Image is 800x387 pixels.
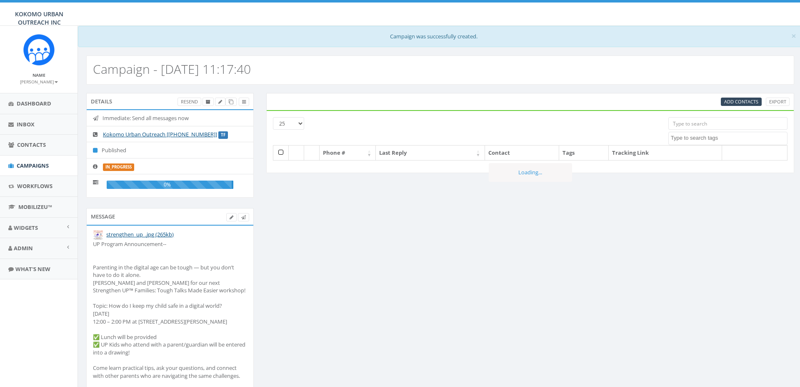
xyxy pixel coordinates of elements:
li: Immediate: Send all messages now [87,110,253,126]
span: CSV files only [724,98,758,105]
a: strengthen_up_.jpg (265kb) [106,231,174,238]
textarea: Search [671,134,787,142]
a: Export [766,98,790,106]
span: Send Test Message [241,214,246,220]
a: Kokomo Urban Outreach [[PHONE_NUMBER]] [103,131,217,138]
span: Edit Campaign Title [218,98,222,105]
span: Widgets [14,224,38,231]
span: Dashboard [17,100,51,107]
span: Campaigns [17,162,49,169]
span: Archive Campaign [206,98,210,105]
span: Inbox [17,121,35,128]
span: Clone Campaign [229,98,233,105]
th: Contact [485,146,560,160]
a: [PERSON_NAME] [20,78,58,85]
img: Rally_Corp_Icon.png [23,34,55,65]
a: Resend [177,98,201,106]
span: Edit Campaign Body [230,214,233,220]
span: View Campaign Delivery Statistics [242,98,246,105]
label: TF [218,131,228,139]
th: Tracking Link [609,146,722,160]
div: Message [86,208,254,225]
li: Published [87,142,253,158]
i: Immediate: Send all messages now [93,116,102,121]
th: Phone # [320,146,376,160]
small: Name [32,72,45,78]
h2: Campaign - [DATE] 11:17:40 [93,62,251,76]
span: MobilizeU™ [18,203,52,211]
div: 0% [107,181,233,189]
th: Last Reply [376,146,485,160]
span: What's New [15,265,50,273]
div: Details [86,93,254,110]
input: Type to search [668,117,787,130]
a: Add Contacts [721,98,762,106]
i: Published [93,148,102,153]
small: [PERSON_NAME] [20,79,58,85]
span: Contacts [17,141,46,148]
span: KOKOMO URBAN OUTREACH INC [15,10,63,26]
th: Tags [559,146,609,160]
span: Admin [14,244,33,252]
button: Close [791,32,796,40]
span: × [791,30,796,42]
div: Loading... [489,163,572,182]
span: Add Contacts [724,98,758,105]
label: in_progress [103,163,134,171]
span: Workflows [17,182,52,190]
